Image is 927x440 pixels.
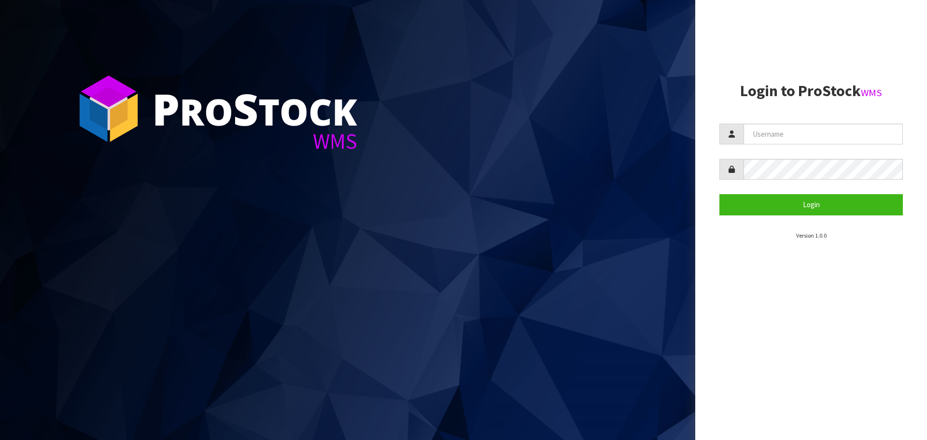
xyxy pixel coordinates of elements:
[796,232,827,239] small: Version 1.0.0
[152,130,357,152] div: WMS
[152,87,357,130] div: ro tock
[744,124,903,144] input: Username
[233,79,258,138] span: S
[719,83,903,99] h2: Login to ProStock
[152,79,180,138] span: P
[719,194,903,215] button: Login
[72,72,145,145] img: ProStock Cube
[861,86,882,99] small: WMS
